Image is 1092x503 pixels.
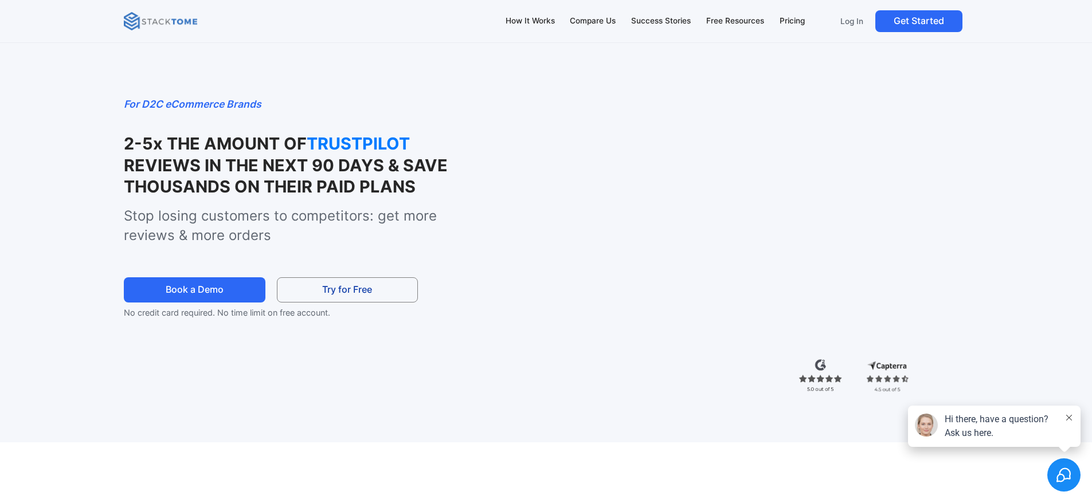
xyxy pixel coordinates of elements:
em: For D2C eCommerce Brands [124,98,261,110]
a: Pricing [774,9,810,33]
p: No credit card required. No time limit on free account. [124,306,438,320]
p: Log In [840,16,863,26]
a: Success Stories [626,9,696,33]
strong: TRUSTPILOT [307,133,421,154]
div: Success Stories [631,15,691,27]
a: Free Resources [700,9,769,33]
a: Log In [833,10,871,32]
div: How It Works [506,15,555,27]
div: Compare Us [570,15,616,27]
p: Stop losing customers to competitors: get more reviews & more orders [124,206,487,245]
a: Book a Demo [124,277,265,303]
iframe: StackTome- product_demo 07.24 - 1.3x speed (1080p) [511,96,968,353]
a: Try for Free [277,277,418,303]
strong: REVIEWS IN THE NEXT 90 DAYS & SAVE THOUSANDS ON THEIR PAID PLANS [124,155,448,197]
a: Compare Us [565,9,621,33]
a: Get Started [875,10,962,32]
div: Free Resources [706,15,764,27]
strong: 2-5x THE AMOUNT OF [124,133,307,154]
div: Pricing [780,15,805,27]
a: How It Works [500,9,560,33]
